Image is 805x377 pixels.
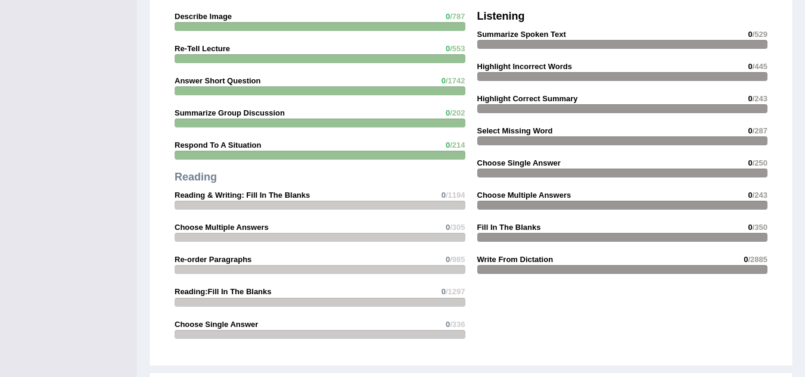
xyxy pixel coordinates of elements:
span: /250 [753,158,767,167]
span: 0 [748,191,752,200]
span: /243 [753,191,767,200]
span: /1194 [446,191,465,200]
span: /787 [450,12,465,21]
strong: Re-order Paragraphs [175,255,251,264]
span: /1742 [446,76,465,85]
strong: Choose Multiple Answers [477,191,571,200]
span: 0 [744,255,748,264]
strong: Choose Single Answer [477,158,561,167]
strong: Respond To A Situation [175,141,261,149]
span: 0 [446,320,450,329]
span: 0 [446,108,450,117]
span: 0 [446,12,450,21]
span: 0 [748,94,752,103]
span: 0 [748,158,752,167]
strong: Highlight Incorrect Words [477,62,572,71]
strong: Describe Image [175,12,232,21]
span: 0 [446,44,450,53]
span: 0 [748,223,752,232]
strong: Listening [477,10,525,22]
span: /202 [450,108,465,117]
span: /305 [450,223,465,232]
span: /243 [753,94,767,103]
span: /985 [450,255,465,264]
span: /350 [753,223,767,232]
span: 0 [446,223,450,232]
strong: Highlight Correct Summary [477,94,578,103]
span: 0 [748,126,752,135]
span: /529 [753,30,767,39]
strong: Write From Dictation [477,255,554,264]
span: 0 [748,30,752,39]
span: /287 [753,126,767,135]
strong: Fill In The Blanks [477,223,541,232]
span: /1297 [446,287,465,296]
strong: Reading [175,171,217,183]
span: /336 [450,320,465,329]
strong: Reading:Fill In The Blanks [175,287,272,296]
span: 0 [446,141,450,149]
strong: Choose Multiple Answers [175,223,269,232]
span: 0 [442,76,446,85]
strong: Summarize Spoken Text [477,30,566,39]
span: 0 [748,62,752,71]
span: /2885 [748,255,767,264]
span: /214 [450,141,465,149]
strong: Choose Single Answer [175,320,258,329]
strong: Reading & Writing: Fill In The Blanks [175,191,310,200]
span: /553 [450,44,465,53]
span: 0 [446,255,450,264]
span: 0 [442,287,446,296]
strong: Select Missing Word [477,126,553,135]
strong: Summarize Group Discussion [175,108,285,117]
span: /445 [753,62,767,71]
strong: Re-Tell Lecture [175,44,230,53]
span: 0 [442,191,446,200]
strong: Answer Short Question [175,76,260,85]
